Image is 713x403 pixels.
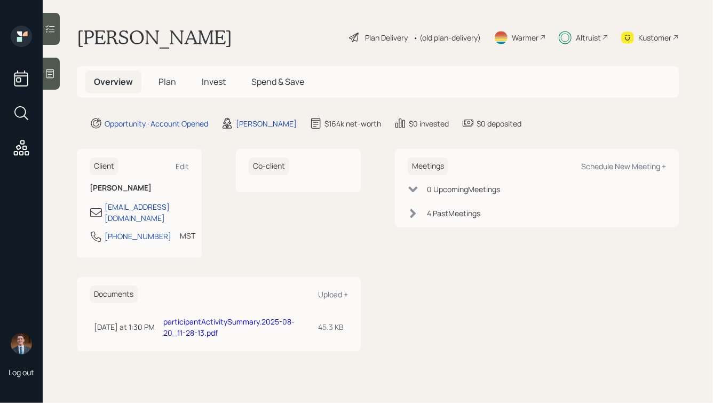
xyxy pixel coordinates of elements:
[236,118,297,129] div: [PERSON_NAME]
[318,321,344,333] div: 45.3 KB
[180,230,195,241] div: MST
[413,32,481,43] div: • (old plan-delivery)
[324,118,381,129] div: $164k net-worth
[159,76,176,88] span: Plan
[249,157,289,175] h6: Co-client
[90,184,189,193] h6: [PERSON_NAME]
[365,32,408,43] div: Plan Delivery
[77,26,232,49] h1: [PERSON_NAME]
[9,367,34,377] div: Log out
[512,32,538,43] div: Warmer
[90,157,118,175] h6: Client
[638,32,671,43] div: Kustomer
[94,76,133,88] span: Overview
[105,201,189,224] div: [EMAIL_ADDRESS][DOMAIN_NAME]
[163,317,295,338] a: participantActivitySummary.2025-08-20_11-28-13.pdf
[90,286,138,303] h6: Documents
[318,289,348,299] div: Upload +
[576,32,601,43] div: Altruist
[176,161,189,171] div: Edit
[105,231,171,242] div: [PHONE_NUMBER]
[427,208,480,219] div: 4 Past Meeting s
[427,184,500,195] div: 0 Upcoming Meeting s
[251,76,304,88] span: Spend & Save
[105,118,208,129] div: Opportunity · Account Opened
[202,76,226,88] span: Invest
[581,161,666,171] div: Schedule New Meeting +
[94,321,155,333] div: [DATE] at 1:30 PM
[477,118,521,129] div: $0 deposited
[11,333,32,354] img: hunter_neumayer.jpg
[408,157,448,175] h6: Meetings
[409,118,449,129] div: $0 invested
